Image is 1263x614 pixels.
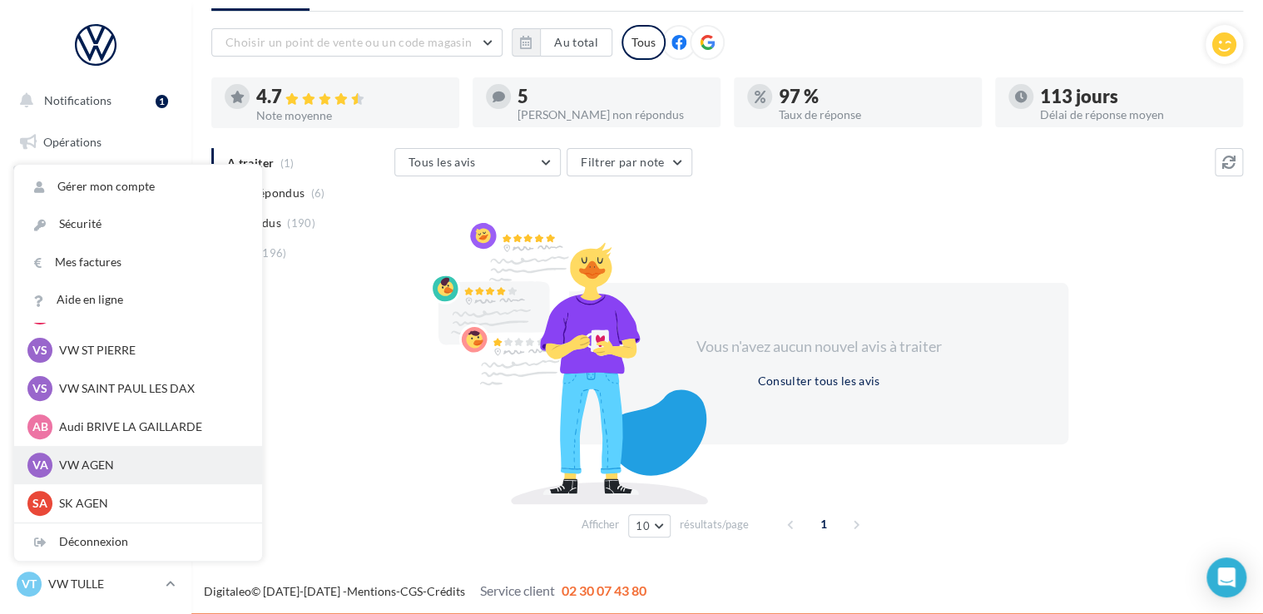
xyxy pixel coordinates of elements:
div: 4.7 [256,87,446,106]
a: Crédits [427,584,465,598]
p: VW ST PIERRE [59,342,242,359]
span: AB [32,418,48,435]
a: VT VW TULLE [13,568,178,600]
span: Opérations [43,135,102,149]
span: Notifications [44,93,111,107]
a: Mentions [347,584,396,598]
button: Choisir un point de vente ou un code magasin [211,28,503,57]
span: VS [32,342,47,359]
span: résultats/page [680,517,749,532]
span: VS [32,380,47,397]
span: SA [32,495,47,512]
span: Choisir un point de vente ou un code magasin [225,35,472,49]
button: Tous les avis [394,148,561,176]
span: VT [22,576,37,592]
span: Afficher [582,517,619,532]
a: CGS [400,584,423,598]
a: Campagnes [10,250,181,285]
div: [PERSON_NAME] non répondus [518,109,707,121]
button: Filtrer par note [567,148,692,176]
p: VW TULLE [48,576,159,592]
div: 5 [518,87,707,106]
a: Campagnes DataOnDemand [10,471,181,520]
div: Vous n'avez aucun nouvel avis à traiter [676,336,962,358]
span: Non répondus [227,185,305,201]
a: Médiathèque [10,333,181,368]
div: Taux de réponse [779,109,968,121]
span: (196) [259,246,287,260]
a: Sécurité [14,205,262,243]
span: © [DATE]-[DATE] - - - [204,584,646,598]
span: 10 [636,519,650,532]
div: Déconnexion [14,523,262,561]
a: Visibilité en ligne [10,209,181,244]
a: Calendrier [10,374,181,409]
button: 10 [628,514,671,537]
a: Boîte de réception [10,166,181,201]
p: VW SAINT PAUL LES DAX [59,380,242,397]
span: Tous les avis [409,155,476,169]
button: Au total [512,28,612,57]
a: Mes factures [14,244,262,281]
div: Open Intercom Messenger [1206,557,1246,597]
span: VA [32,457,48,473]
div: Tous [622,25,666,60]
button: Au total [540,28,612,57]
a: Contacts [10,291,181,326]
button: Notifications 1 [10,83,175,118]
p: SK AGEN [59,495,242,512]
span: Service client [480,582,555,598]
div: 97 % [779,87,968,106]
span: (6) [311,186,325,200]
span: (190) [287,216,315,230]
p: Audi BRIVE LA GAILLARDE [59,418,242,435]
a: Gérer mon compte [14,168,262,205]
a: Opérations [10,125,181,160]
a: Digitaleo [204,584,251,598]
p: VW AGEN [59,457,242,473]
a: PLV et print personnalisable [10,415,181,464]
div: Note moyenne [256,110,446,121]
button: Consulter tous les avis [750,371,886,391]
a: Aide en ligne [14,281,262,319]
span: 1 [810,511,837,537]
div: 113 jours [1040,87,1230,106]
span: 02 30 07 43 80 [562,582,646,598]
div: 1 [156,95,168,108]
div: Délai de réponse moyen [1040,109,1230,121]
